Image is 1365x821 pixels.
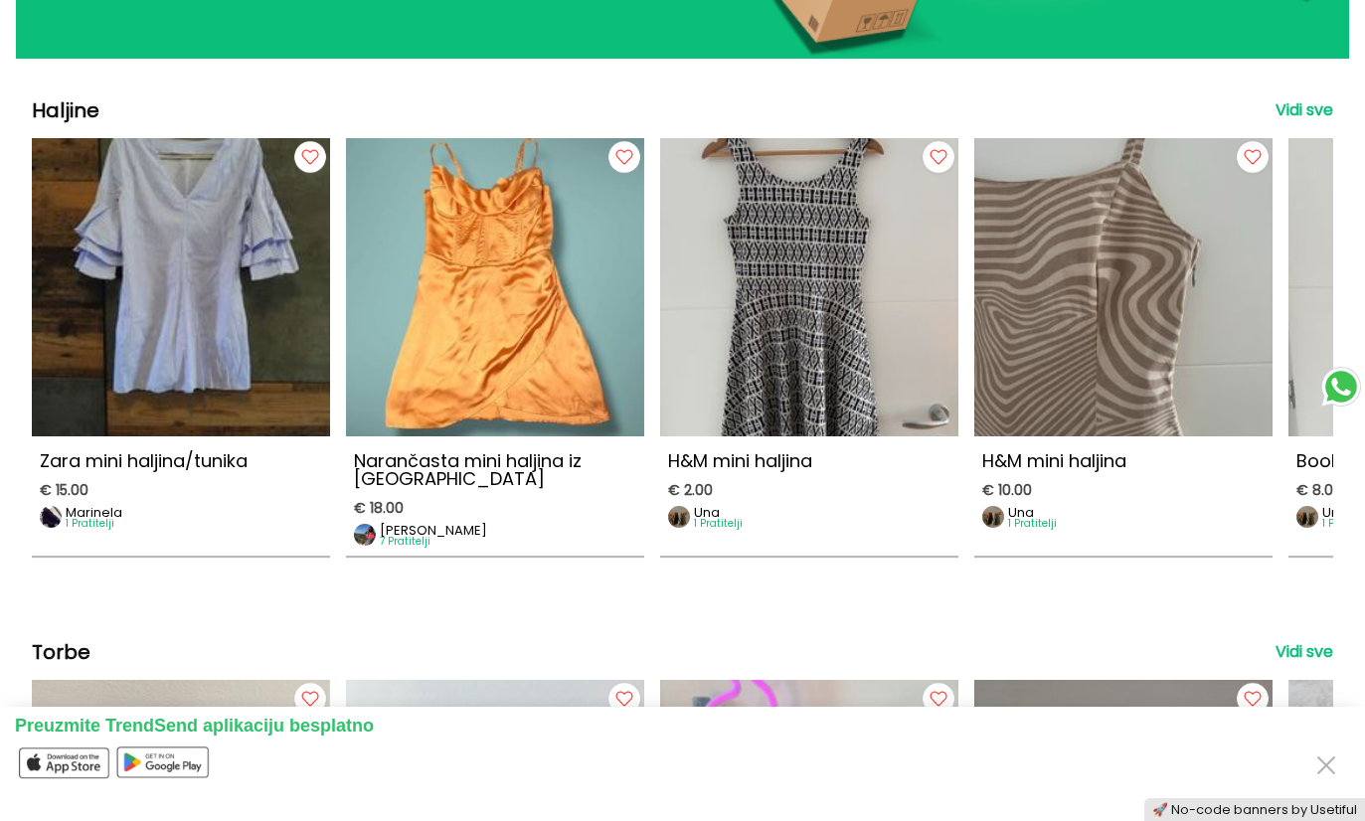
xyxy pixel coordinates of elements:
img: H&M mini haljina [660,138,958,436]
p: 1 Pratitelji [66,519,122,529]
span: Preuzmite TrendSend aplikaciju besplatno [15,716,374,736]
span: € 10.00 [982,482,1032,498]
img: H&M mini haljina [974,138,1273,436]
h2: Haljine [32,100,99,120]
a: H&M mini haljinaH&M mini haljina€ 2.00imageUna1 Pratitelji [660,138,958,556]
img: follow button [1233,680,1273,720]
h2: Torbe [32,642,90,662]
img: follow button [919,138,958,178]
img: follow button [919,680,958,720]
p: Narančasta mini haljina iz [GEOGRAPHIC_DATA] [346,444,644,496]
a: Narančasta mini haljina iz BershkeNarančasta mini haljina iz [GEOGRAPHIC_DATA]€ 18.00image[PERSON... [346,138,644,556]
p: H&M mini haljina [660,444,958,478]
p: 1 Pratitelji [694,519,743,529]
img: image [668,506,690,528]
img: image [982,506,1004,528]
p: 7 Pratitelji [380,537,487,547]
span: € 2.00 [668,482,713,498]
span: € 8.00 [1296,482,1342,498]
p: H&M mini haljina [974,444,1273,478]
img: image [1296,506,1318,528]
p: 1 Pratitelji [1008,519,1057,529]
span: € 15.00 [40,482,88,498]
img: follow button [604,680,644,720]
img: Narančasta mini haljina iz Bershke [346,138,644,436]
a: Vidi sve [1276,98,1333,122]
a: Zara mini haljina/tunika Zara mini haljina/tunika€ 15.00imageMarinela1 Pratitelji [32,138,330,556]
img: image [354,524,376,546]
img: Zara mini haljina/tunika [32,138,330,436]
p: Marinela [66,506,122,519]
img: follow button [290,680,330,720]
img: follow button [1233,138,1273,178]
span: € 18.00 [354,500,404,516]
a: H&M mini haljinaH&M mini haljina€ 10.00imageUna1 Pratitelji [974,138,1273,556]
p: Una [694,506,743,519]
button: Close [1310,745,1342,782]
p: [PERSON_NAME] [380,524,487,537]
img: follow button [290,138,330,178]
p: Zara mini haljina/tunika [32,444,330,478]
a: Vidi sve [1276,640,1333,664]
img: image [40,506,62,528]
img: follow button [604,138,644,178]
a: 🚀 No-code banners by Usetiful [1152,801,1357,818]
p: Una [1008,506,1057,519]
